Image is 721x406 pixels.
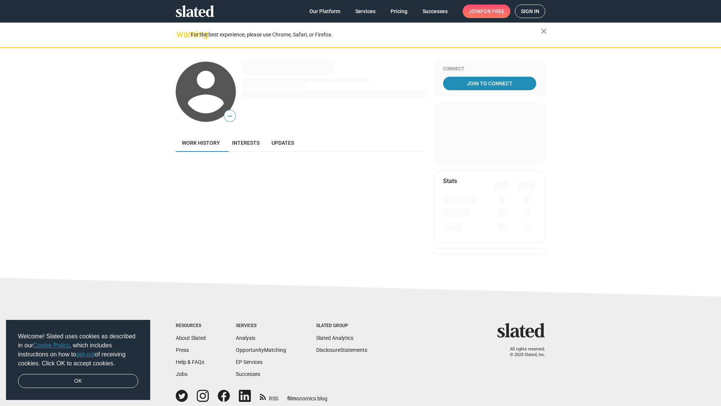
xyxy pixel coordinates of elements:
[515,5,545,18] a: Sign in
[316,335,353,341] a: Slated Analytics
[443,177,457,185] mat-card-title: Stats
[539,27,548,36] mat-icon: close
[182,140,220,146] span: Work history
[391,5,407,18] span: Pricing
[176,323,206,329] div: Resources
[76,351,95,358] a: opt-out
[33,342,69,348] a: Cookie Policy
[521,5,539,18] span: Sign in
[176,371,187,377] a: Jobs
[355,5,376,18] span: Services
[287,389,327,402] a: filmonomics blog
[443,77,536,90] a: Join To Connect
[265,134,300,152] a: Updates
[316,323,367,329] div: Slated Group
[303,5,346,18] a: Our Platform
[236,359,262,365] a: EP Services
[236,347,286,353] a: OpportunityMatching
[272,140,294,146] span: Updates
[309,5,340,18] span: Our Platform
[422,5,448,18] span: Successes
[6,320,150,400] div: cookieconsent
[349,5,382,18] a: Services
[445,77,535,90] span: Join To Connect
[18,374,138,388] a: dismiss cookie message
[316,347,367,353] a: DisclosureStatements
[18,332,138,368] span: Welcome! Slated uses cookies as described in our , which includes instructions on how to of recei...
[224,111,235,121] span: —
[176,335,206,341] a: About Slated
[176,347,189,353] a: Press
[469,5,504,18] span: Join
[176,359,204,365] a: Help & FAQs
[226,134,265,152] a: Interests
[260,391,278,402] a: RSS
[236,335,255,341] a: Analysis
[463,5,510,18] a: Joinfor free
[287,395,296,401] span: film
[416,5,454,18] a: Successes
[443,66,536,72] div: Connect
[236,371,260,377] a: Successes
[176,134,226,152] a: Work history
[236,323,286,329] div: Services
[232,140,259,146] span: Interests
[191,30,541,40] div: For the best experience, please use Chrome, Safari, or Firefox.
[502,347,545,358] p: All rights reserved. © 2025 Slated, Inc.
[481,5,504,18] span: for free
[385,5,413,18] a: Pricing
[176,30,186,39] mat-icon: warning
